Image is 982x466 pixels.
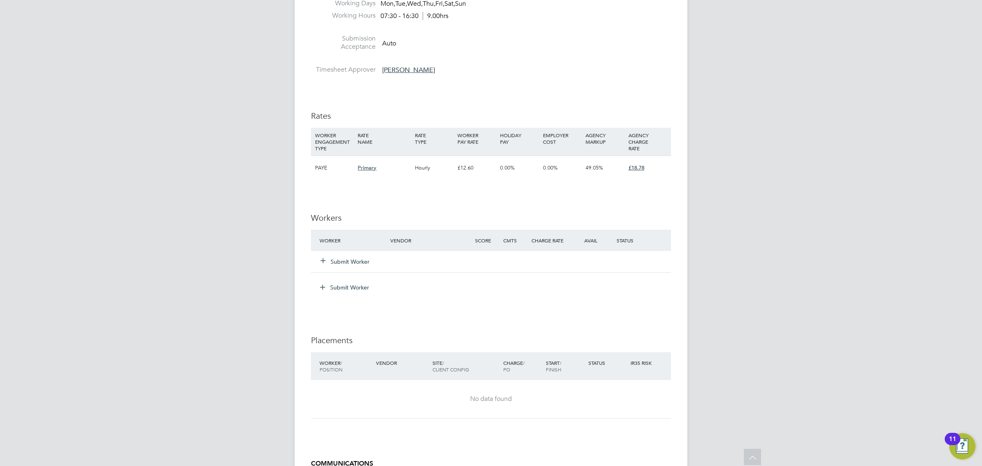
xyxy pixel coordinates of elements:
span: Primary [358,164,376,171]
div: Hourly [413,156,455,180]
div: Charge [501,355,544,377]
button: Open Resource Center, 11 new notifications [949,433,975,459]
label: Submission Acceptance [311,34,376,52]
span: 0.00% [543,164,558,171]
div: HOLIDAY PAY [498,128,541,149]
span: / PO [503,360,525,373]
div: AGENCY MARKUP [583,128,626,149]
div: EMPLOYER COST [541,128,583,149]
button: Submit Worker [314,281,376,294]
div: 07:30 - 16:30 [381,12,448,20]
label: Timesheet Approver [311,66,376,74]
div: Status [586,355,629,370]
div: Charge Rate [529,233,572,248]
span: / Position [320,360,342,373]
div: Avail [572,233,615,248]
h3: Workers [311,213,671,223]
div: Vendor [374,355,430,370]
div: Cmts [501,233,529,248]
span: / Finish [546,360,561,373]
div: Score [473,233,501,248]
span: 49.05% [586,164,603,171]
div: WORKER ENGAGEMENT TYPE [313,128,356,156]
div: AGENCY CHARGE RATE [626,128,669,156]
span: £18.78 [628,164,644,171]
span: 0.00% [500,164,515,171]
span: / Client Config [432,360,469,373]
span: Auto [382,39,396,47]
div: RATE NAME [356,128,412,149]
div: PAYE [313,156,356,180]
span: 9.00hrs [423,12,448,20]
div: Start [544,355,586,377]
button: Submit Worker [321,258,370,266]
div: Worker [318,233,388,248]
div: Status [615,233,671,248]
div: WORKER PAY RATE [455,128,498,149]
label: Working Hours [311,11,376,20]
div: Worker [318,355,374,377]
div: Vendor [388,233,473,248]
div: £12.60 [455,156,498,180]
div: No data found [319,395,663,403]
span: [PERSON_NAME] [382,66,435,74]
div: IR35 Risk [628,355,657,370]
div: 11 [949,439,956,450]
div: RATE TYPE [413,128,455,149]
h3: Placements [311,335,671,346]
h3: Rates [311,111,671,121]
div: Site [430,355,501,377]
